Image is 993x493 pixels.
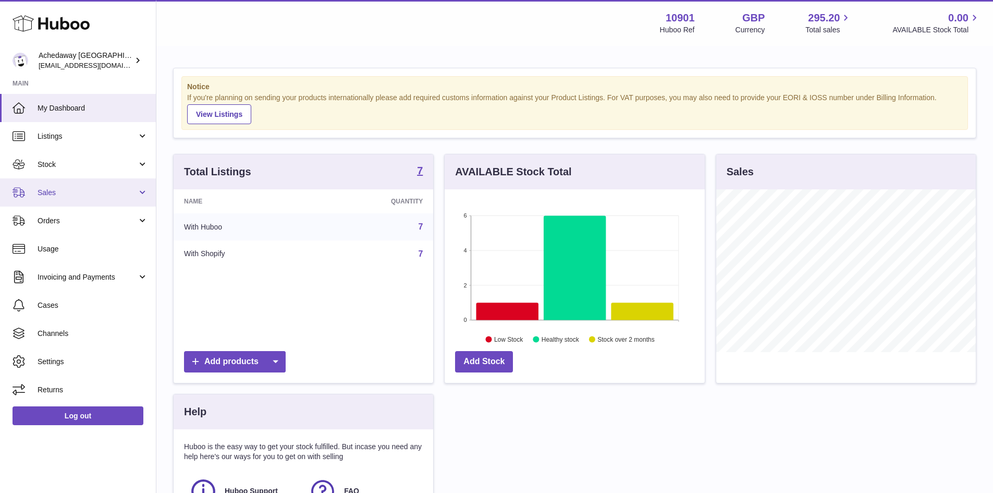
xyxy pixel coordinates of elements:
span: AVAILABLE Stock Total [892,25,980,35]
span: Listings [38,131,137,141]
h3: Total Listings [184,165,251,179]
span: Orders [38,216,137,226]
span: Channels [38,329,148,339]
div: Achedaway [GEOGRAPHIC_DATA] [39,51,132,70]
text: 6 [464,212,467,219]
div: If you're planning on sending your products internationally please add required customs informati... [187,93,962,124]
span: My Dashboard [38,103,148,113]
span: 295.20 [808,11,840,25]
span: Sales [38,188,137,198]
a: 7 [418,222,423,231]
strong: 7 [417,165,423,176]
a: Add Stock [455,351,513,372]
text: Low Stock [494,335,523,343]
p: Huboo is the easy way to get your stock fulfilled. But incase you need any help here's our ways f... [184,442,423,462]
img: admin@newpb.co.uk [13,53,28,68]
span: [EMAIL_ADDRESS][DOMAIN_NAME] [39,61,153,69]
a: 7 [417,165,423,178]
span: Invoicing and Payments [38,272,137,282]
a: Log out [13,406,143,425]
td: With Shopify [174,241,314,268]
div: Huboo Ref [660,25,695,35]
span: Usage [38,244,148,254]
text: 2 [464,282,467,288]
span: Settings [38,357,148,367]
text: Stock over 2 months [598,335,655,343]
h3: Help [184,405,206,419]
div: Currency [735,25,765,35]
a: 295.20 Total sales [805,11,852,35]
strong: GBP [742,11,765,25]
span: Stock [38,160,137,170]
strong: Notice [187,82,962,92]
a: 0.00 AVAILABLE Stock Total [892,11,980,35]
text: 0 [464,317,467,323]
text: Healthy stock [542,335,580,343]
a: Add products [184,351,286,372]
th: Name [174,189,314,213]
span: Returns [38,385,148,395]
th: Quantity [314,189,434,213]
text: 4 [464,247,467,254]
span: 0.00 [948,11,969,25]
td: With Huboo [174,213,314,241]
span: Cases [38,300,148,310]
a: View Listings [187,104,251,124]
a: 7 [418,249,423,258]
span: Total sales [805,25,852,35]
h3: Sales [727,165,754,179]
strong: 10901 [666,11,695,25]
h3: AVAILABLE Stock Total [455,165,571,179]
